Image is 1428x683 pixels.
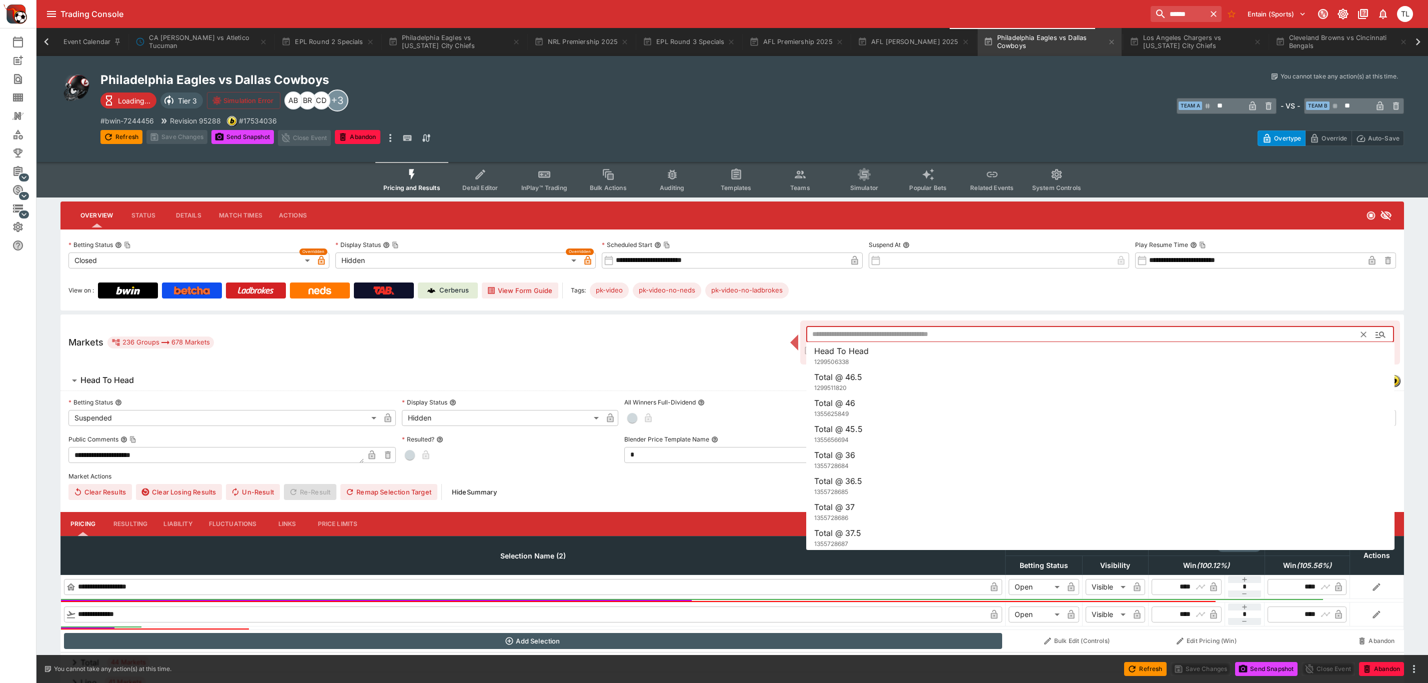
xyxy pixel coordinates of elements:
p: Loading... [118,95,150,106]
th: Actions [1350,536,1404,574]
span: Total @ 46.5 [814,372,862,382]
button: Abandon [1353,633,1401,649]
span: Related Events [970,184,1014,191]
button: Actions [270,203,315,227]
span: Win(105.56%) [1272,559,1343,571]
div: +3 [326,89,348,111]
p: Copy To Clipboard [239,115,277,126]
button: Overtype [1258,130,1306,146]
button: Send Snapshot [211,130,274,144]
div: Sports Pricing [12,184,40,196]
img: Ladbrokes [237,286,274,294]
button: Auto-Save [1352,130,1404,146]
span: 1355728684 [814,462,849,469]
span: InPlay™ Trading [521,184,567,191]
button: HideSummary [446,484,503,500]
button: Public CommentsCopy To Clipboard [120,436,127,443]
p: Display Status [335,240,381,249]
button: Resulting [105,512,155,536]
a: Cerberus [418,282,478,298]
p: You cannot take any action(s) at this time. [1281,72,1398,81]
span: 1355728686 [814,514,848,521]
span: 1355728685 [814,488,848,495]
div: Betting Target: cerberus [705,282,789,298]
button: Notifications [1374,5,1392,23]
button: Refresh [100,130,142,144]
div: System Settings [12,221,40,233]
button: Copy To Clipboard [124,241,131,248]
em: ( 105.56 %) [1297,559,1332,571]
button: Fluctuations [201,512,265,536]
button: Abandon [335,130,380,144]
label: Tags: [571,282,586,298]
button: Connected to PK [1314,5,1332,23]
div: Search [12,73,40,85]
p: Scheduled Start [602,240,652,249]
div: Nexus Entities [12,110,40,122]
button: Display StatusCopy To Clipboard [383,241,390,248]
span: Auditing [660,184,684,191]
div: Categories [12,128,40,140]
p: Override [1322,133,1347,143]
span: pk-video [590,285,629,295]
h2: Copy To Clipboard [100,72,752,87]
span: Popular Bets [909,184,947,191]
button: more [1408,663,1420,675]
button: Clear Losing Results [136,484,222,500]
img: Betcha [174,286,210,294]
span: Total @ 37 [814,502,855,512]
label: Market Actions [68,469,1396,484]
span: System Controls [1032,184,1081,191]
div: Alex Bothe [284,91,302,109]
p: Overtype [1274,133,1301,143]
button: Copy To Clipboard [129,436,136,443]
img: TabNZ [373,286,394,294]
button: Philadelphia Eagles vs [US_STATE] City Chiefs [382,28,526,56]
p: Betting Status [68,240,113,249]
div: Help & Support [12,239,40,251]
div: Hidden [402,410,602,426]
p: Resulted? [402,435,434,443]
button: Event Calendar [57,28,127,56]
span: Bulk Actions [590,184,627,191]
span: 1355656694 [814,436,849,443]
button: Price Limits [310,512,366,536]
button: Details [166,203,211,227]
span: Un-Result [226,484,279,500]
span: 1355728687 [814,540,848,547]
span: Re-Result [284,484,336,500]
button: Play Resume TimeCopy To Clipboard [1190,241,1197,248]
button: CA Sarmiento vs Atletico Tucuman [129,28,273,56]
button: Display Status [449,399,456,406]
span: Total @ 45.5 [814,424,863,434]
button: Edit Pricing (Win) [1151,633,1262,649]
button: AFL [PERSON_NAME] 2025 [852,28,976,56]
button: NRL Premiership 2025 [528,28,635,56]
img: american_football.png [60,72,92,104]
button: Bulk Edit (Controls) [1008,633,1145,649]
button: Match Times [211,203,270,227]
button: Pricing [60,512,105,536]
button: Overview [72,203,121,227]
p: Cerberus [439,285,469,295]
button: Remap Selection Target [340,484,437,500]
span: Selection Name (2) [489,550,577,562]
button: open drawer [42,5,60,23]
div: Closed [68,252,313,268]
span: 1299506338 [814,358,849,365]
span: Detail Editor [462,184,498,191]
span: Team B [1306,101,1330,110]
button: Betting Status [115,399,122,406]
h6: Head To Head [80,375,134,385]
p: Blender Price Template Name [624,435,709,443]
button: Override [1305,130,1352,146]
button: Links [265,512,310,536]
button: Scheduled StartCopy To Clipboard [654,241,661,248]
button: EPL Round 3 Specials [637,28,741,56]
button: Add Selection [64,633,1003,649]
div: Visible [1086,606,1129,622]
p: Play Resume Time [1135,240,1188,249]
p: You cannot take any action(s) at this time. [54,664,171,673]
button: Copy To Clipboard [663,241,670,248]
button: View Form Guide [482,282,558,298]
